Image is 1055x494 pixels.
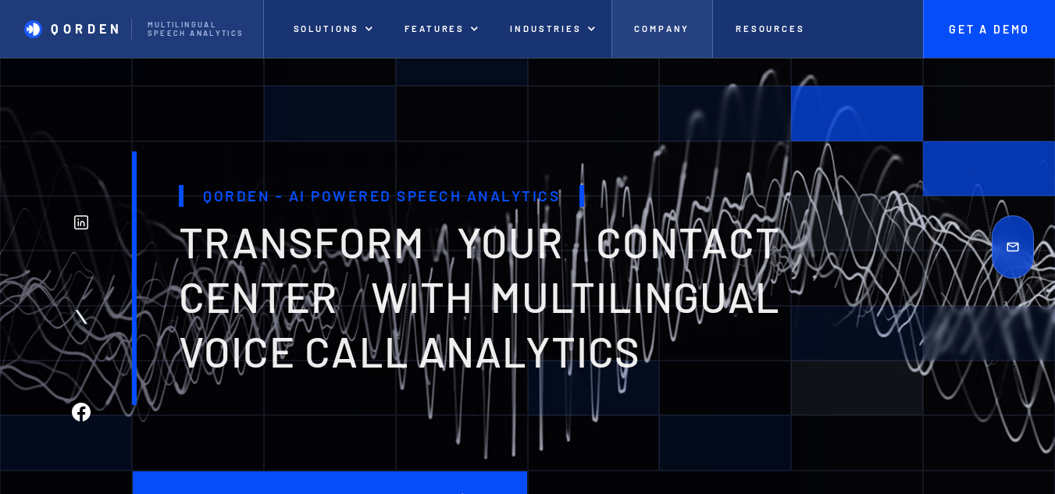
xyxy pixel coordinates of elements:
p: Solutions [294,23,360,34]
p: Multilingual Speech analytics [148,20,248,38]
h1: Qorden - AI Powered Speech Analytics [179,185,585,207]
p: Qorden [51,21,123,36]
span: transform your contact center with multilingual voice Call analytics [179,216,780,377]
img: Twitter [72,307,91,326]
p: INDUSTRIES [510,23,581,34]
p: Resources [736,23,805,34]
p: features [405,23,465,34]
img: Linkedin [72,213,91,232]
p: Get A Demo [943,23,1036,36]
p: Company [634,23,690,34]
img: Facebook [72,403,91,421]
